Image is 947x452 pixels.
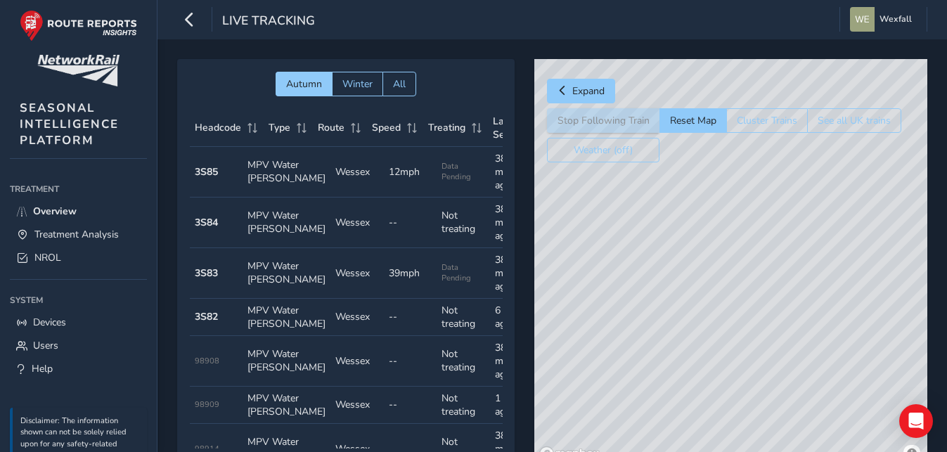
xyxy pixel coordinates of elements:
[807,108,901,133] button: See all UK trains
[243,198,330,248] td: MPV Water [PERSON_NAME]
[547,79,615,103] button: Expand
[330,248,384,299] td: Wessex
[384,147,437,198] td: 12mph
[243,248,330,299] td: MPV Water [PERSON_NAME]
[384,299,437,336] td: --
[195,310,218,323] strong: 3S82
[34,251,61,264] span: NROL
[222,12,315,32] span: Live Tracking
[243,336,330,387] td: MPV Water [PERSON_NAME]
[269,121,290,134] span: Type
[195,266,218,280] strong: 3S83
[330,387,384,424] td: Wessex
[195,356,219,366] span: 98908
[493,115,519,141] span: Last Seen
[880,7,912,32] span: Wexfall
[330,336,384,387] td: Wessex
[330,198,384,248] td: Wessex
[37,55,120,86] img: customer logo
[490,147,543,198] td: 38 minutes ago
[243,299,330,336] td: MPV Water [PERSON_NAME]
[384,198,437,248] td: --
[243,147,330,198] td: MPV Water [PERSON_NAME]
[437,336,490,387] td: Not treating
[384,248,437,299] td: 39mph
[726,108,807,133] button: Cluster Trains
[547,138,659,162] button: Weather (off)
[850,7,917,32] button: Wexfall
[490,198,543,248] td: 38 minutes ago
[490,336,543,387] td: 38 minutes ago
[195,216,218,229] strong: 3S84
[384,387,437,424] td: --
[437,387,490,424] td: Not treating
[10,311,147,334] a: Devices
[195,399,219,410] span: 98909
[393,77,406,91] span: All
[437,198,490,248] td: Not treating
[437,299,490,336] td: Not treating
[899,404,933,438] div: Open Intercom Messenger
[195,121,241,134] span: Headcode
[10,290,147,311] div: System
[659,108,726,133] button: Reset Map
[382,72,416,96] button: All
[10,246,147,269] a: NROL
[10,357,147,380] a: Help
[318,121,344,134] span: Route
[490,299,543,336] td: 6 hours ago
[276,72,332,96] button: Autumn
[33,316,66,329] span: Devices
[33,339,58,352] span: Users
[10,223,147,246] a: Treatment Analysis
[572,84,605,98] span: Expand
[372,121,401,134] span: Speed
[20,100,119,148] span: SEASONAL INTELLIGENCE PLATFORM
[33,205,77,218] span: Overview
[342,77,373,91] span: Winter
[428,121,465,134] span: Treating
[442,262,485,283] span: Data Pending
[490,387,543,424] td: 1 hour ago
[10,200,147,223] a: Overview
[10,179,147,200] div: Treatment
[20,10,137,41] img: rr logo
[243,387,330,424] td: MPV Water [PERSON_NAME]
[195,165,218,179] strong: 3S85
[32,362,53,375] span: Help
[330,299,384,336] td: Wessex
[850,7,875,32] img: diamond-layout
[330,147,384,198] td: Wessex
[286,77,322,91] span: Autumn
[490,248,543,299] td: 38 minutes ago
[10,334,147,357] a: Users
[332,72,382,96] button: Winter
[442,161,485,182] span: Data Pending
[34,228,119,241] span: Treatment Analysis
[384,336,437,387] td: --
